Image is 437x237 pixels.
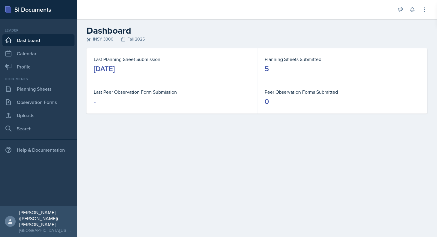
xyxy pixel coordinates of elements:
a: Search [2,123,74,135]
div: - [94,97,96,106]
dt: Peer Observation Forms Submitted [265,88,420,96]
div: Documents [2,76,74,82]
div: [PERSON_NAME] ([PERSON_NAME]) [PERSON_NAME] [19,209,72,227]
a: Planning Sheets [2,83,74,95]
dt: Planning Sheets Submitted [265,56,420,63]
a: Dashboard [2,34,74,46]
a: Uploads [2,109,74,121]
a: Calendar [2,47,74,59]
div: [DATE] [94,64,115,74]
div: Leader [2,28,74,33]
div: 5 [265,64,269,74]
div: Help & Documentation [2,144,74,156]
div: 0 [265,97,269,106]
a: Observation Forms [2,96,74,108]
dt: Last Peer Observation Form Submission [94,88,250,96]
dt: Last Planning Sheet Submission [94,56,250,63]
div: INSY 3300 Fall 2025 [86,36,427,42]
h2: Dashboard [86,25,427,36]
div: [GEOGRAPHIC_DATA][US_STATE] [19,227,72,233]
a: Profile [2,61,74,73]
